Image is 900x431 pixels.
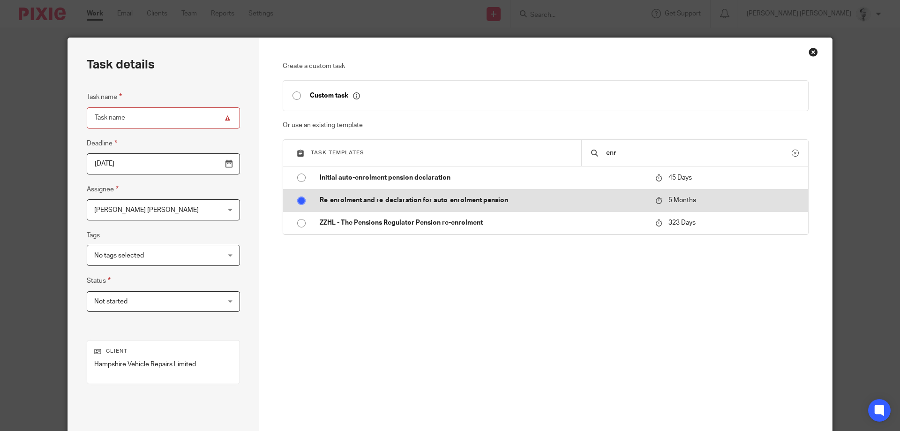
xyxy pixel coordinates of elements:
span: Not started [94,298,127,305]
p: Initial auto-enrolment pension declaration [320,173,646,182]
input: Search... [605,148,792,158]
p: Custom task [310,91,360,100]
p: Re-enrolment and re-declaration for auto-enrolment pension [320,196,646,205]
div: Close this dialog window [809,47,818,57]
input: Pick a date [87,153,240,174]
p: Create a custom task [283,61,809,71]
h2: Task details [87,57,155,73]
p: Hampshire Vehicle Repairs Limited [94,360,232,369]
span: [PERSON_NAME] [PERSON_NAME] [94,207,199,213]
span: 323 Days [668,219,696,226]
p: Client [94,348,232,355]
label: Task name [87,91,122,102]
label: Assignee [87,184,119,195]
span: 45 Days [668,174,692,181]
span: Task templates [311,150,364,155]
input: Task name [87,107,240,129]
span: 5 Months [668,197,696,204]
p: ZZHL - The Pensions Regulator Pension re-enrolment [320,218,646,227]
p: Or use an existing template [283,121,809,130]
label: Tags [87,231,100,240]
label: Deadline [87,138,117,149]
label: Status [87,275,111,286]
span: No tags selected [94,252,144,259]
